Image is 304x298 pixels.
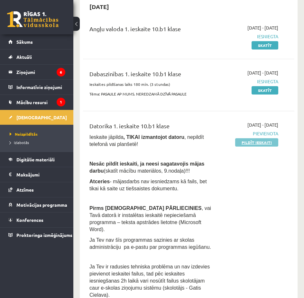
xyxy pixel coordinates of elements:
span: Atzīmes [16,187,34,193]
a: Motivācijas programma [8,197,65,212]
legend: Ziņojumi [16,65,65,79]
span: Ja Tev nav šīs programmas sazinies ar skolas administrāciju pa e-pastu par programmas iegūšanu. [89,237,211,250]
p: Tēma: PASAULE AP MUMS. NEREDZAMĀ DZĪVĀ PASAULE [89,91,212,97]
a: Pildīt ieskaiti [235,138,278,147]
span: Aktuāli [16,54,32,60]
a: Informatīvie ziņojumi1 [8,80,65,95]
span: Sākums [16,39,33,45]
a: Rīgas 1. Tālmācības vidusskola [7,11,59,27]
a: Skatīt [252,41,278,50]
span: Proktoringa izmēģinājums [16,232,72,238]
span: Digitālie materiāli [16,157,55,162]
b: Atceries [89,179,110,184]
a: Digitālie materiāli [8,152,65,167]
div: Angļu valoda 1. ieskaite 10.b1 klase [89,24,212,36]
span: Iesniegta [222,78,278,85]
p: Ieskaites pildīšanas laiks 180 min. (3 stundas) [89,81,212,87]
a: Konferences [8,212,65,227]
span: , vai Tavā datorā ir instalētas ieskaitē nepieciešamā programma – teksta apstrādes lietotne (Micr... [89,205,211,232]
span: Neizpildītās [10,131,38,137]
div: Dabaszinības 1. ieskaite 10.b1 klase [89,69,212,81]
a: Skatīt [252,86,278,95]
span: Ieskaite jāpilda , nepildīt telefonā vai planšetē! [89,134,204,147]
span: [DATE] - [DATE] [247,122,278,128]
b: , TIKAI izmantojot datoru [124,134,184,140]
a: Sākums [8,34,65,49]
span: Mācību resursi [16,99,48,105]
span: [DEMOGRAPHIC_DATA] [16,114,67,120]
span: Izlabotās [10,140,29,145]
a: Ziņojumi6 [8,65,65,79]
a: Maksājumi [8,167,65,182]
a: Atzīmes [8,182,65,197]
span: Iesniegta [222,33,278,40]
span: [DATE] - [DATE] [247,24,278,31]
span: - mājasdarbs nav iesniedzams kā fails, bet tikai kā saite uz tiešsaistes dokumentu. [89,179,207,191]
a: [DEMOGRAPHIC_DATA] [8,110,65,125]
span: Pirms [DEMOGRAPHIC_DATA] PĀRLIECINIES [89,205,202,211]
a: Neizpildītās [10,131,67,137]
span: Pievienota [222,130,278,137]
i: 6 [57,68,65,77]
a: Aktuāli [8,50,65,64]
span: (skatīt mācību materiālos, 9.nodaļa)!!! [104,168,190,174]
i: 1 [57,98,65,106]
a: Mācību resursi [8,95,65,110]
a: Izlabotās [10,140,67,145]
legend: Maksājumi [16,167,65,182]
legend: Informatīvie ziņojumi [16,80,65,95]
a: Proktoringa izmēģinājums [8,228,65,242]
span: Motivācijas programma [16,202,67,208]
span: Ja Tev ir radusies tehniska problēma un nav izdevies pievienot ieskaitei failus, tad pēc ieskaite... [89,264,210,298]
span: Konferences [16,217,43,223]
div: Datorika 1. ieskaite 10.b1 klase [89,122,212,133]
span: [DATE] - [DATE] [247,69,278,76]
span: Nesāc pildīt ieskaiti, ja neesi sagatavojis mājas darbu [89,161,205,174]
